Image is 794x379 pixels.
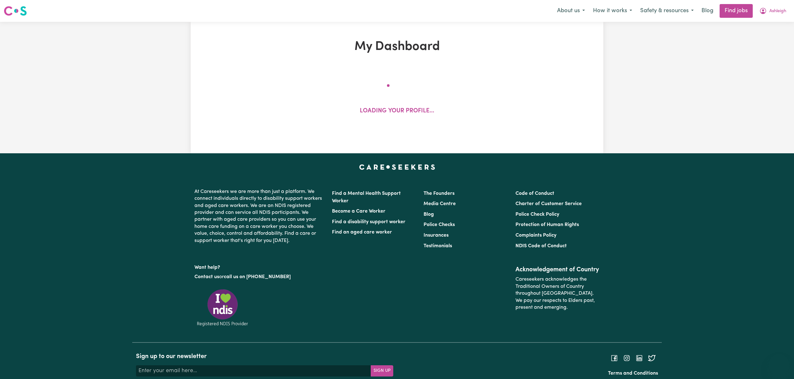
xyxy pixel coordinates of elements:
p: or [194,271,324,283]
button: My Account [755,4,790,17]
a: Charter of Customer Service [515,201,582,206]
h2: Sign up to our newsletter [136,353,393,360]
a: The Founders [424,191,455,196]
a: Find jobs [720,4,753,18]
iframe: Button to launch messaging window [769,354,789,374]
a: Insurances [424,233,449,238]
a: Careseekers home page [359,165,435,170]
a: Testimonials [424,244,452,249]
img: Registered NDIS provider [194,288,251,327]
span: Ashleigh [769,8,786,15]
input: Enter your email here... [136,365,371,377]
a: Code of Conduct [515,191,554,196]
a: Follow Careseekers on Facebook [611,356,618,361]
img: Careseekers logo [4,5,27,17]
a: Find a disability support worker [332,219,405,224]
a: Protection of Human Rights [515,222,579,227]
a: Blog [698,4,717,18]
a: Contact us [194,274,219,279]
a: Media Centre [424,201,456,206]
a: Terms and Conditions [608,371,658,376]
a: Careseekers logo [4,4,27,18]
h2: Acknowledgement of Country [515,266,600,273]
a: Blog [424,212,434,217]
a: Find an aged care worker [332,230,392,235]
a: Follow Careseekers on LinkedIn [636,356,643,361]
button: Safety & resources [636,4,698,17]
button: Subscribe [371,365,393,377]
a: Follow Careseekers on Instagram [623,356,631,361]
button: How it works [589,4,636,17]
p: Want help? [194,262,324,271]
a: Police Checks [424,222,455,227]
a: Become a Care Worker [332,209,385,214]
p: Loading your profile... [360,107,434,116]
a: Follow Careseekers on Twitter [648,356,656,361]
a: Find a Mental Health Support Worker [332,191,401,204]
p: At Careseekers we are more than just a platform. We connect individuals directly to disability su... [194,186,324,247]
p: Careseekers acknowledges the Traditional Owners of Country throughout [GEOGRAPHIC_DATA]. We pay o... [515,273,600,313]
a: Complaints Policy [515,233,556,238]
a: Police Check Policy [515,212,559,217]
button: About us [553,4,589,17]
h1: My Dashboard [263,39,531,54]
a: call us on [PHONE_NUMBER] [224,274,291,279]
a: NDIS Code of Conduct [515,244,567,249]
